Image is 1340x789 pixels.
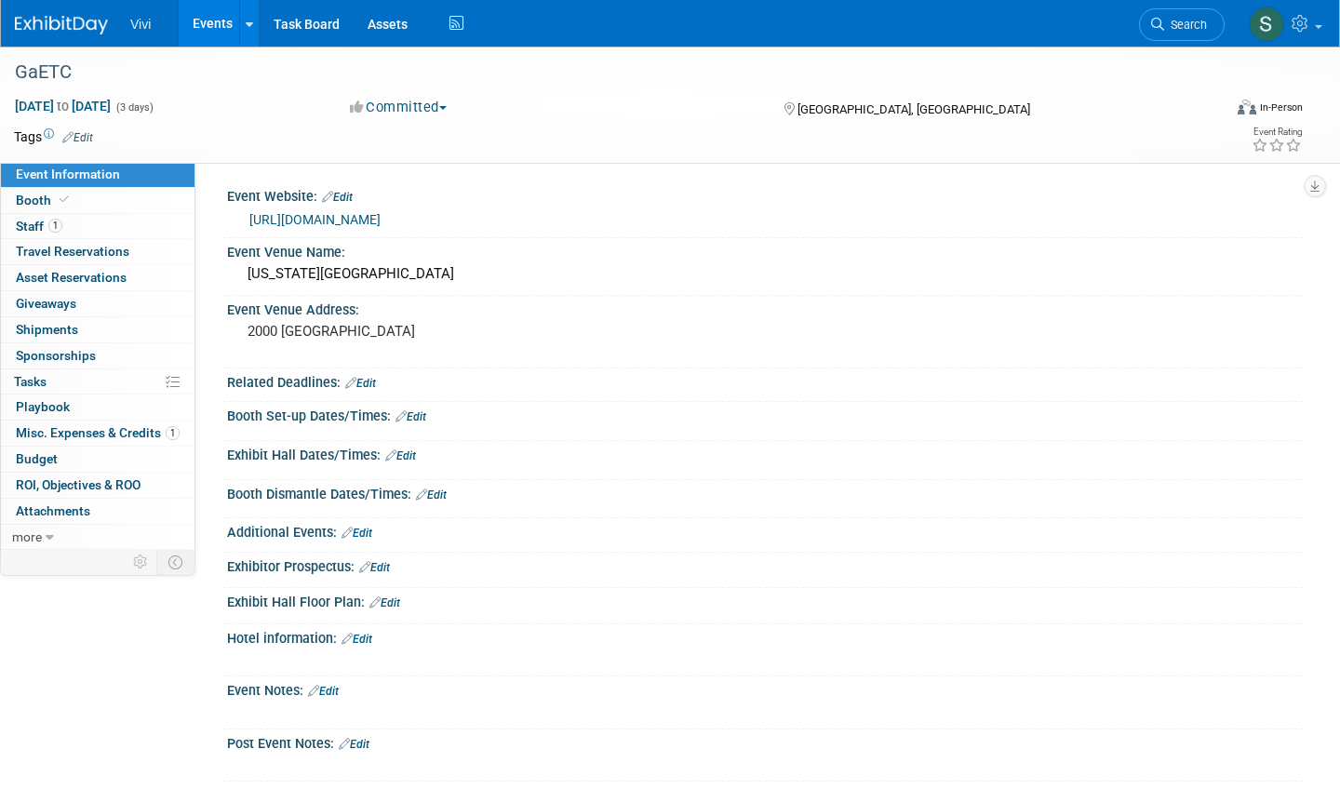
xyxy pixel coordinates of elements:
span: Attachments [16,503,90,518]
span: Travel Reservations [16,244,129,259]
div: Event Format [1111,97,1303,125]
img: ExhibitDay [15,16,108,34]
div: Event Venue Name: [227,238,1303,261]
div: Additional Events: [227,518,1303,542]
a: ROI, Objectives & ROO [1,473,194,498]
div: Event Notes: [227,676,1303,701]
a: Asset Reservations [1,265,194,290]
a: Sponsorships [1,343,194,368]
a: Budget [1,447,194,472]
span: Misc. Expenses & Credits [16,425,180,440]
a: Edit [308,685,339,698]
a: Edit [369,596,400,609]
a: Booth [1,188,194,213]
a: more [1,525,194,550]
span: to [54,99,72,114]
div: Event Rating [1252,127,1302,137]
img: Format-Inperson.png [1238,100,1256,114]
a: Edit [339,738,369,751]
td: Tags [14,127,93,146]
span: Asset Reservations [16,270,127,285]
span: Shipments [16,322,78,337]
div: In-Person [1259,100,1303,114]
div: [US_STATE][GEOGRAPHIC_DATA] [241,260,1289,288]
div: Post Event Notes: [227,729,1303,754]
div: Related Deadlines: [227,368,1303,393]
div: Exhibitor Prospectus: [227,553,1303,577]
span: 1 [48,219,62,233]
a: Edit [342,527,372,540]
span: Booth [16,193,73,207]
span: Tasks [14,374,47,389]
span: (3 days) [114,101,154,114]
a: Search [1139,8,1225,41]
a: Edit [395,410,426,423]
div: Event Website: [227,182,1303,207]
span: Event Information [16,167,120,181]
span: Sponsorships [16,348,96,363]
a: Event Information [1,162,194,187]
a: Playbook [1,394,194,420]
pre: 2000 [GEOGRAPHIC_DATA] [248,323,655,340]
span: [DATE] [DATE] [14,98,112,114]
span: more [12,529,42,544]
i: Booth reservation complete [60,194,69,205]
a: Edit [62,131,93,144]
img: Sara Membreno [1249,7,1284,42]
span: Staff [16,219,62,234]
span: Budget [16,451,58,466]
span: Giveaways [16,296,76,311]
a: Edit [342,633,372,646]
span: Playbook [16,399,70,414]
span: ROI, Objectives & ROO [16,477,141,492]
a: Attachments [1,499,194,524]
div: Exhibit Hall Floor Plan: [227,588,1303,612]
span: Search [1164,18,1207,32]
a: Edit [359,561,390,574]
span: 1 [166,426,180,440]
a: Giveaways [1,291,194,316]
a: Misc. Expenses & Credits1 [1,421,194,446]
div: Hotel information: [227,624,1303,649]
a: Edit [385,449,416,462]
div: Event Venue Address: [227,296,1303,319]
a: Staff1 [1,214,194,239]
a: [URL][DOMAIN_NAME] [249,212,381,227]
a: Edit [416,488,447,501]
a: Edit [322,191,353,204]
div: GaETC [8,56,1193,89]
a: Edit [345,377,376,390]
span: Vivi [130,17,151,32]
div: Booth Dismantle Dates/Times: [227,480,1303,504]
a: Tasks [1,369,194,394]
div: Booth Set-up Dates/Times: [227,402,1303,426]
a: Shipments [1,317,194,342]
td: Toggle Event Tabs [157,550,195,574]
span: [GEOGRAPHIC_DATA], [GEOGRAPHIC_DATA] [797,102,1030,116]
td: Personalize Event Tab Strip [125,550,157,574]
a: Travel Reservations [1,239,194,264]
button: Committed [343,98,454,117]
div: Exhibit Hall Dates/Times: [227,441,1303,465]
